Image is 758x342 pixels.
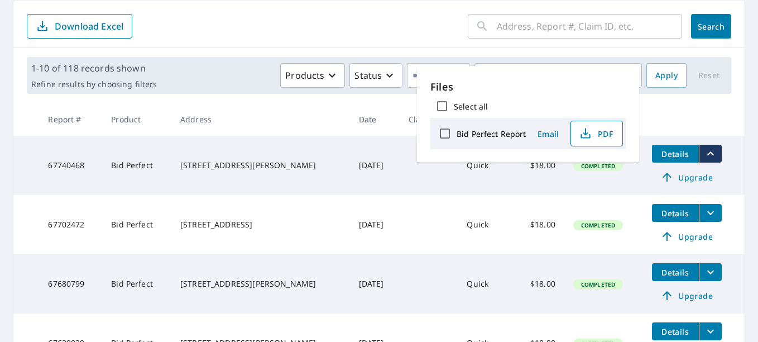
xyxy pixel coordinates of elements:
[407,63,470,88] button: Orgs
[27,14,132,39] button: Download Excel
[350,103,400,136] th: Date
[454,101,488,112] label: Select all
[31,79,157,89] p: Refine results by choosing filters
[652,287,722,305] a: Upgrade
[652,168,722,186] a: Upgrade
[349,63,402,88] button: Status
[659,208,692,218] span: Details
[655,69,678,83] span: Apply
[280,63,345,88] button: Products
[102,195,171,254] td: Bid Perfect
[497,11,682,42] input: Address, Report #, Claim ID, etc.
[458,136,514,195] td: Quick
[699,322,722,340] button: filesDropdownBtn-67629029
[39,136,102,195] td: 67740468
[400,103,458,136] th: Claim ID
[652,204,699,222] button: detailsBtn-67702472
[652,145,699,163] button: detailsBtn-67740468
[350,254,400,313] td: [DATE]
[699,204,722,222] button: filesDropdownBtn-67702472
[515,254,564,313] td: $18.00
[659,149,692,159] span: Details
[659,267,692,278] span: Details
[102,136,171,195] td: Bid Perfect
[39,103,102,136] th: Report #
[457,129,526,139] label: Bid Perfect Report
[659,326,692,337] span: Details
[574,221,622,229] span: Completed
[659,230,715,243] span: Upgrade
[180,278,341,289] div: [STREET_ADDRESS][PERSON_NAME]
[530,125,566,142] button: Email
[102,103,171,136] th: Product
[535,129,562,139] span: Email
[574,162,622,170] span: Completed
[700,21,722,32] span: Search
[39,195,102,254] td: 67702472
[699,145,722,163] button: filesDropdownBtn-67740468
[574,281,622,288] span: Completed
[515,195,564,254] td: $18.00
[652,263,699,281] button: detailsBtn-67680799
[354,69,382,82] p: Status
[578,127,613,140] span: PDF
[458,195,514,254] td: Quick
[458,254,514,313] td: Quick
[31,61,157,75] p: 1-10 of 118 records shown
[699,263,722,281] button: filesDropdownBtn-67680799
[659,289,715,302] span: Upgrade
[652,227,722,245] a: Upgrade
[430,79,626,94] p: Files
[515,136,564,195] td: $18.00
[39,254,102,313] td: 67680799
[55,20,123,32] p: Download Excel
[652,322,699,340] button: detailsBtn-67629029
[350,195,400,254] td: [DATE]
[691,14,731,39] button: Search
[180,219,341,230] div: [STREET_ADDRESS]
[171,103,350,136] th: Address
[102,254,171,313] td: Bid Perfect
[474,63,642,88] button: Last year
[180,160,341,171] div: [STREET_ADDRESS][PERSON_NAME]
[646,63,687,88] button: Apply
[412,69,449,83] span: Orgs
[659,170,715,184] span: Upgrade
[570,121,623,146] button: PDF
[285,69,324,82] p: Products
[350,136,400,195] td: [DATE]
